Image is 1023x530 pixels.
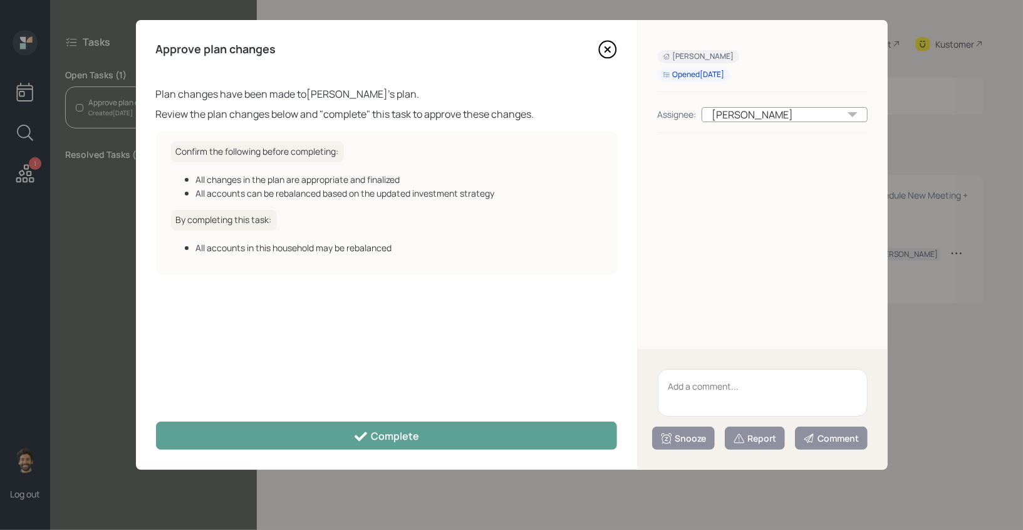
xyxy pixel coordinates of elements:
[196,187,602,200] div: All accounts can be rebalanced based on the updated investment strategy
[156,107,617,122] div: Review the plan changes below and "complete" this task to approve these changes.
[171,210,277,231] h6: By completing this task:
[663,70,725,80] div: Opened [DATE]
[803,432,859,445] div: Comment
[156,86,617,101] div: Plan changes have been made to [PERSON_NAME] 's plan.
[196,241,602,254] div: All accounts in this household may be rebalanced
[733,432,777,445] div: Report
[171,142,344,162] h6: Confirm the following before completing:
[196,173,602,186] div: All changes in the plan are appropriate and finalized
[353,429,419,444] div: Complete
[660,432,707,445] div: Snooze
[156,43,276,56] h4: Approve plan changes
[725,427,785,450] button: Report
[702,107,868,122] div: [PERSON_NAME]
[156,422,617,450] button: Complete
[658,108,697,121] div: Assignee:
[652,427,715,450] button: Snooze
[795,427,868,450] button: Comment
[663,51,734,62] div: [PERSON_NAME]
